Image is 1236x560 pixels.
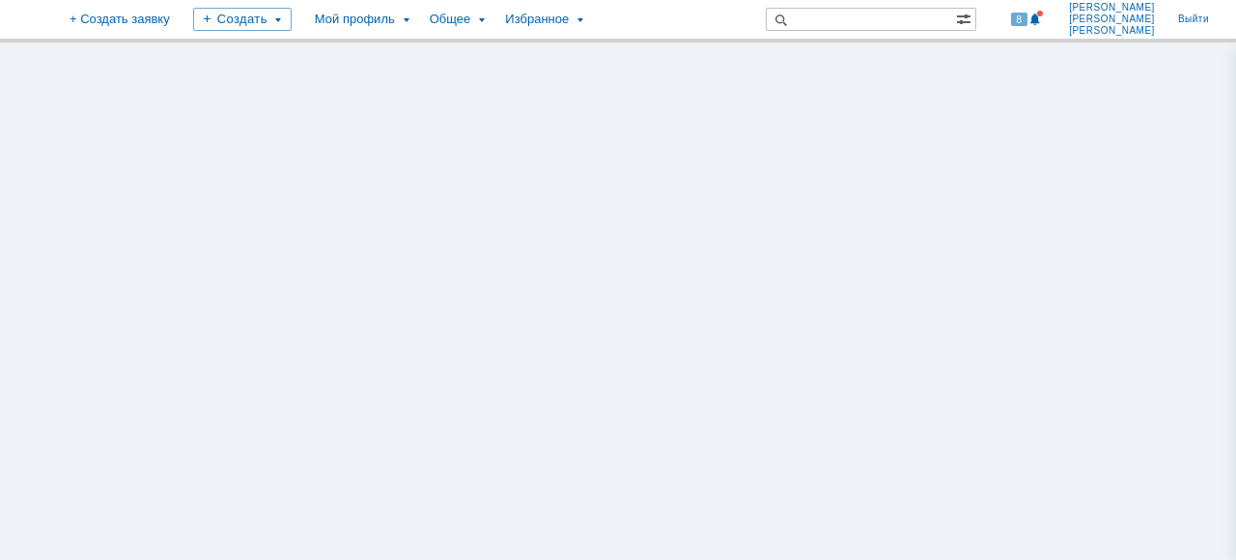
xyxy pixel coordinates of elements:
[1069,25,1155,37] span: [PERSON_NAME]
[209,8,307,31] div: Создать
[23,12,39,27] img: logo
[1069,14,1155,25] span: [PERSON_NAME]
[23,12,39,27] a: Перейти на домашнюю страницу
[1011,13,1028,26] span: 8
[956,9,975,27] span: Расширенный поиск
[1069,2,1155,14] span: [PERSON_NAME]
